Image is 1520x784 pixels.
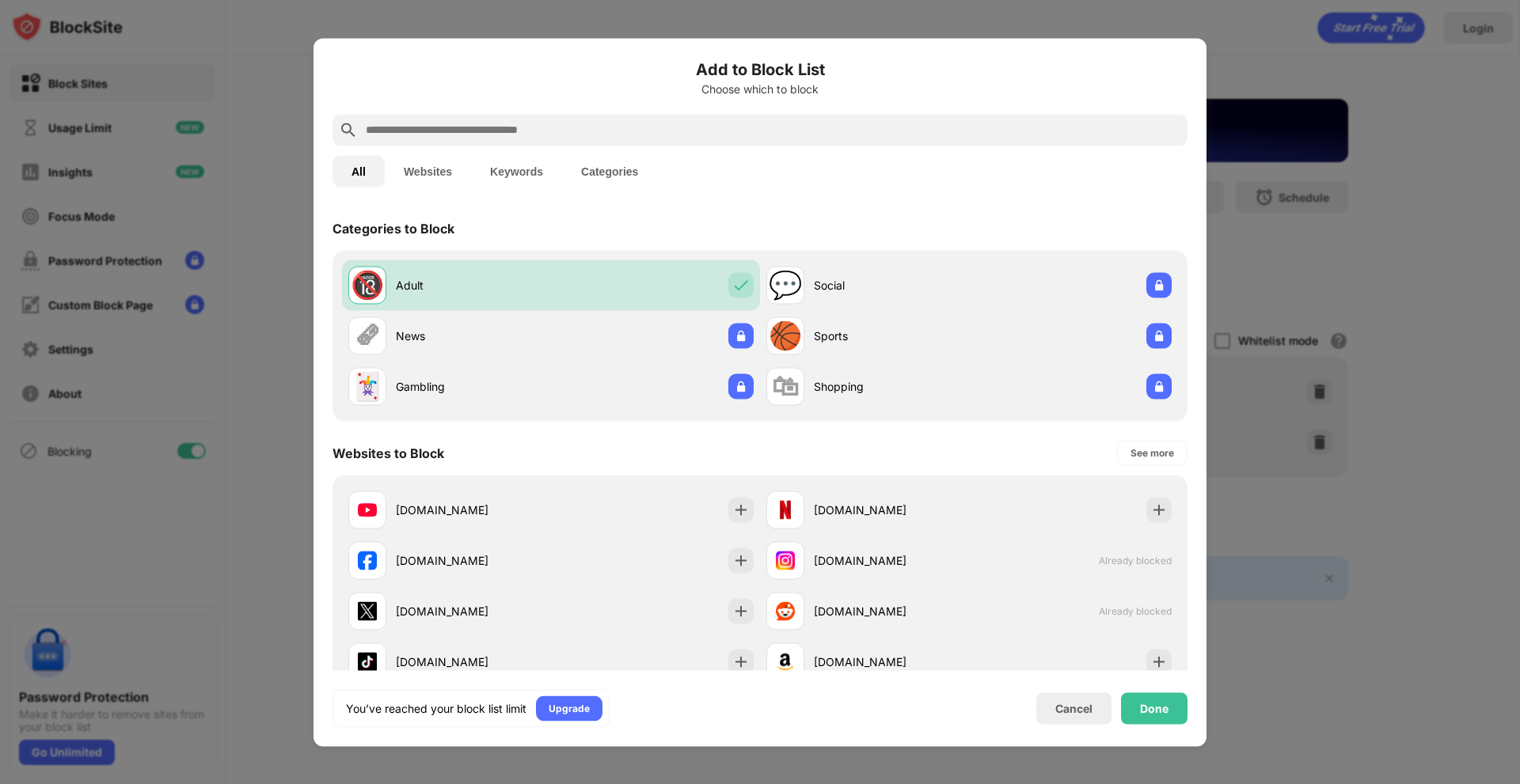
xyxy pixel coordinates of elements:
div: [DOMAIN_NAME] [396,603,551,619]
img: search.svg [339,120,358,139]
div: [DOMAIN_NAME] [814,552,969,569]
div: 🔞 [351,269,384,301]
div: 🃏 [351,370,384,403]
div: 💬 [769,269,802,301]
div: [DOMAIN_NAME] [814,603,969,619]
div: [DOMAIN_NAME] [396,653,551,670]
div: News [396,328,551,344]
div: See more [1130,445,1174,460]
div: Categories to Block [332,220,454,236]
h6: Add to Block List [332,57,1187,81]
div: Shopping [814,378,969,395]
div: [DOMAIN_NAME] [814,502,969,518]
div: [DOMAIN_NAME] [396,502,551,518]
img: favicons [358,551,377,570]
img: favicons [358,500,377,519]
img: favicons [358,601,377,620]
div: Sports [814,328,969,344]
div: You’ve reached your block list limit [346,700,526,716]
span: Already blocked [1099,555,1172,566]
button: Categories [562,155,657,187]
div: [DOMAIN_NAME] [396,552,551,569]
div: Gambling [396,378,551,395]
img: favicons [776,500,795,519]
img: favicons [776,601,795,620]
div: 🛍 [772,370,799,403]
div: Websites to Block [332,445,444,460]
button: Websites [385,155,471,187]
div: Social [814,277,969,294]
span: Already blocked [1099,605,1172,617]
img: favicons [776,551,795,570]
img: favicons [776,652,795,671]
div: Adult [396,277,551,294]
div: 🏀 [769,320,802,352]
img: favicons [358,652,377,671]
button: Keywords [471,155,562,187]
div: Upgrade [549,700,590,716]
div: Done [1140,702,1168,714]
button: All [332,155,385,187]
div: [DOMAIN_NAME] [814,653,969,670]
div: 🗞 [354,320,381,352]
div: Choose which to block [332,82,1187,95]
div: Cancel [1055,702,1092,715]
